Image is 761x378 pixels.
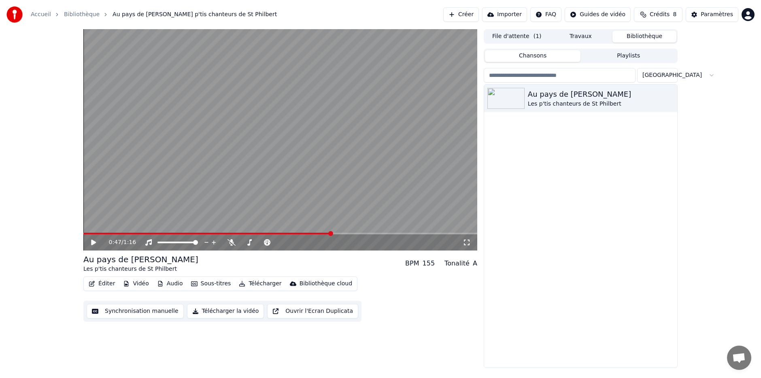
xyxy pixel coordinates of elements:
[565,7,631,22] button: Guides de vidéo
[528,89,674,100] div: Au pays de [PERSON_NAME]
[482,7,527,22] button: Importer
[188,278,234,289] button: Sous-titres
[187,304,264,319] button: Télécharger la vidéo
[528,100,674,108] div: Les p'tis chanteurs de St Philbert
[109,238,121,246] span: 0:47
[443,7,479,22] button: Créer
[405,259,419,268] div: BPM
[31,11,51,19] a: Accueil
[580,50,676,62] button: Playlists
[485,31,549,42] button: File d'attente
[120,278,152,289] button: Vidéo
[642,71,702,79] span: [GEOGRAPHIC_DATA]
[727,346,751,370] div: Ouvrir le chat
[549,31,613,42] button: Travaux
[473,259,477,268] div: A
[634,7,682,22] button: Crédits8
[485,50,581,62] button: Chansons
[686,7,738,22] button: Paramètres
[612,31,676,42] button: Bibliothèque
[85,278,118,289] button: Éditer
[300,280,352,288] div: Bibliothèque cloud
[31,11,277,19] nav: breadcrumb
[444,259,470,268] div: Tonalité
[267,304,358,319] button: Ouvrir l'Ecran Duplicata
[701,11,733,19] div: Paramètres
[534,32,542,40] span: ( 1 )
[113,11,277,19] span: Au pays de [PERSON_NAME] p'tis chanteurs de St Philbert
[650,11,670,19] span: Crédits
[109,238,128,246] div: /
[83,265,198,273] div: Les p'tis chanteurs de St Philbert
[530,7,561,22] button: FAQ
[6,6,23,23] img: youka
[87,304,184,319] button: Synchronisation manuelle
[83,254,198,265] div: Au pays de [PERSON_NAME]
[64,11,100,19] a: Bibliothèque
[423,259,435,268] div: 155
[673,11,676,19] span: 8
[154,278,186,289] button: Audio
[236,278,285,289] button: Télécharger
[123,238,136,246] span: 1:16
